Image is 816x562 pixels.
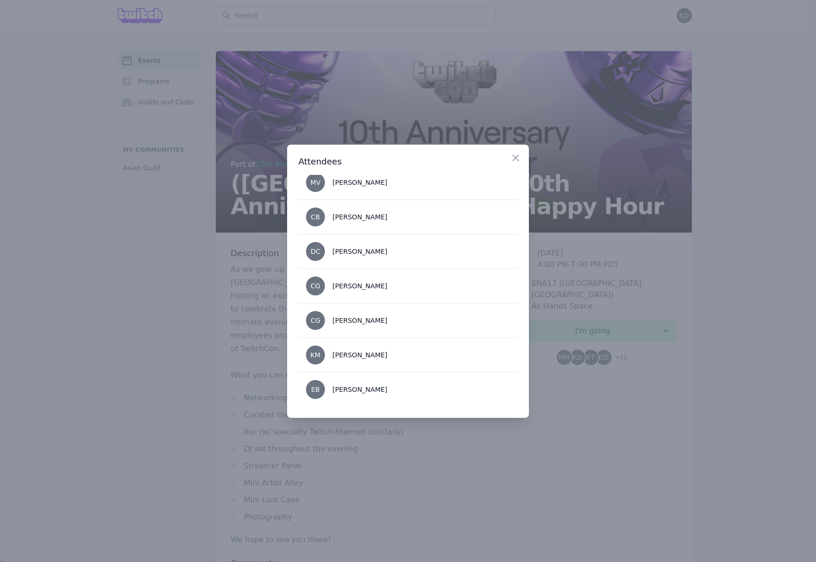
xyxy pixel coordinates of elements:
[332,212,387,222] div: [PERSON_NAME]
[332,281,387,291] div: [PERSON_NAME]
[332,350,387,360] div: [PERSON_NAME]
[310,352,320,358] span: KM
[332,247,387,256] div: [PERSON_NAME]
[332,385,387,394] div: [PERSON_NAME]
[311,283,321,289] span: CG
[311,248,321,255] span: DC
[311,386,320,393] span: EB
[332,316,387,325] div: [PERSON_NAME]
[298,156,518,167] h3: Attendees
[311,214,320,220] span: CB
[332,178,387,187] div: [PERSON_NAME]
[311,317,321,324] span: CG
[310,179,321,186] span: MV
